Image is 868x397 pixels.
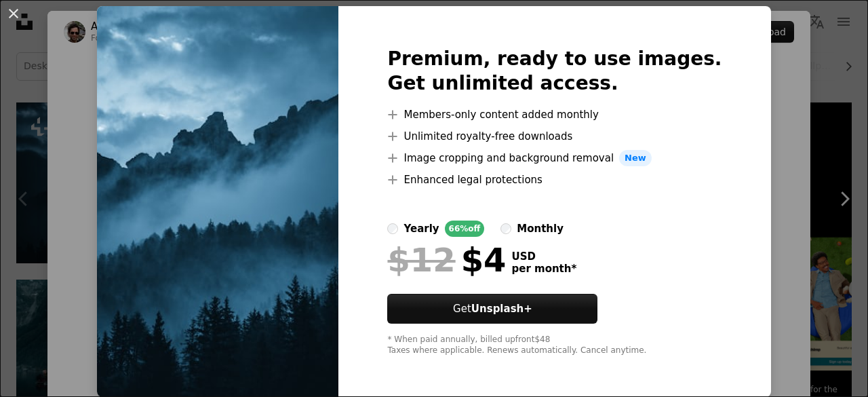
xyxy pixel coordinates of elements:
[387,172,722,188] li: Enhanced legal protections
[387,242,455,278] span: $12
[97,6,338,397] img: premium_photo-1686729237226-0f2edb1e8970
[387,223,398,234] input: yearly66%off
[387,242,506,278] div: $4
[517,221,564,237] div: monthly
[403,221,439,237] div: yearly
[471,303,532,315] strong: Unsplash+
[500,223,511,234] input: monthly
[387,107,722,123] li: Members-only content added monthly
[511,263,576,275] span: per month *
[387,128,722,145] li: Unlimited royalty-free downloads
[387,47,722,96] h2: Premium, ready to use images. Get unlimited access.
[387,335,722,356] div: * When paid annually, billed upfront $48 Taxes where applicable. Renews automatically. Cancel any...
[387,150,722,166] li: Image cropping and background removal
[619,150,652,166] span: New
[387,294,597,324] button: GetUnsplash+
[445,221,485,237] div: 66% off
[511,250,576,263] span: USD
